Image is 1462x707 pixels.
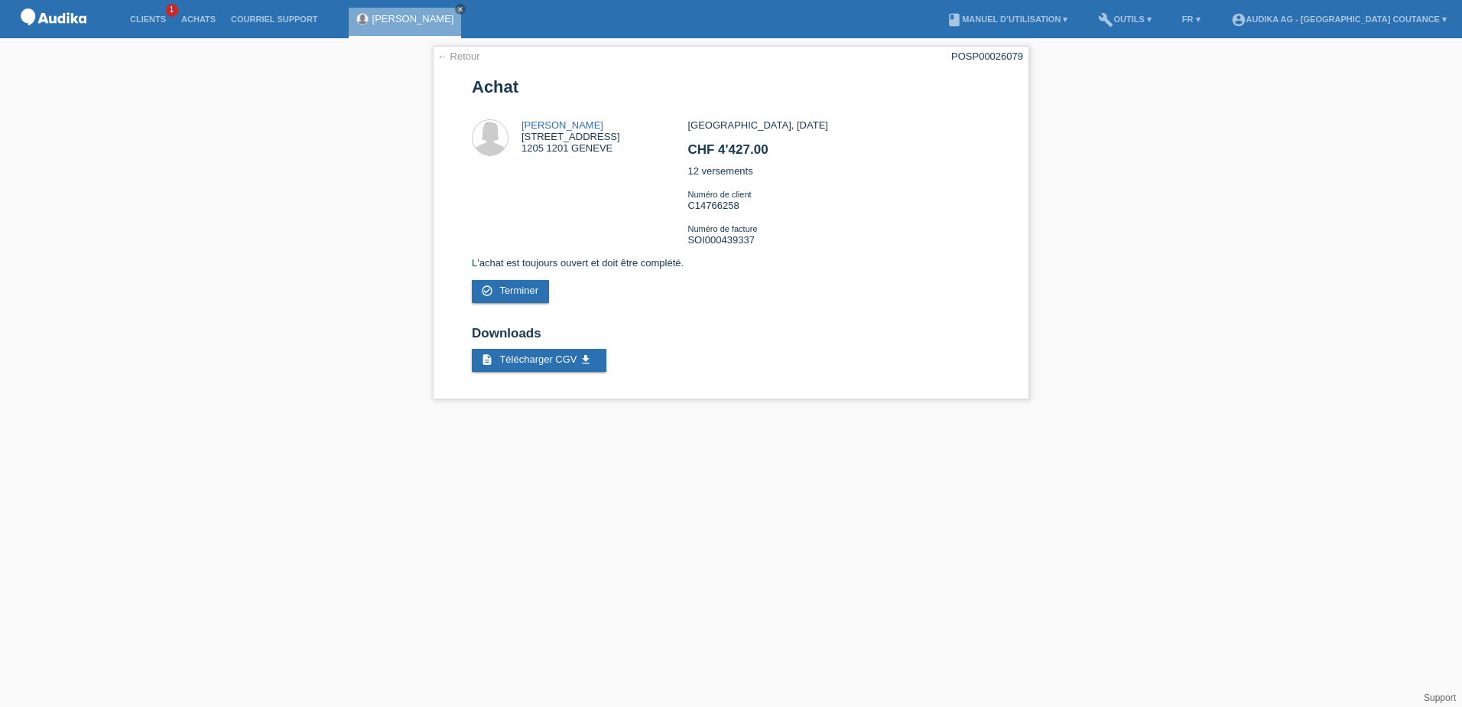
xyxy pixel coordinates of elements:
[166,4,178,17] span: 1
[481,285,493,297] i: check_circle_outline
[951,50,1023,62] div: POSP00026079
[947,12,962,28] i: book
[499,353,577,365] span: Télécharger CGV
[687,119,989,257] div: [GEOGRAPHIC_DATA], [DATE] 12 versements C14766258 SOI000439337
[1223,15,1454,24] a: account_circleAudika AG - [GEOGRAPHIC_DATA] Coutance ▾
[481,353,493,366] i: description
[1098,12,1113,28] i: build
[939,15,1075,24] a: bookManuel d’utilisation ▾
[472,77,990,96] h1: Achat
[455,4,466,15] a: close
[472,280,549,303] a: check_circle_outline Terminer
[122,15,174,24] a: Clients
[472,349,606,372] a: description Télécharger CGV get_app
[521,119,603,131] a: [PERSON_NAME]
[499,285,538,296] span: Terminer
[15,30,92,41] a: POS — MF Group
[580,353,592,366] i: get_app
[456,5,464,13] i: close
[1174,15,1208,24] a: FR ▾
[521,119,620,154] div: [STREET_ADDRESS] 1205 1201 GENEVE
[223,15,325,24] a: Courriel Support
[472,326,990,349] h2: Downloads
[372,13,454,24] a: [PERSON_NAME]
[687,142,989,165] h2: CHF 4'427.00
[1231,12,1246,28] i: account_circle
[472,257,990,269] p: L'achat est toujours ouvert et doit être complété.
[437,50,480,62] a: ← Retour
[174,15,223,24] a: Achats
[687,190,751,199] span: Numéro de client
[1424,692,1456,703] a: Support
[687,224,757,233] span: Numéro de facture
[1090,15,1158,24] a: buildOutils ▾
